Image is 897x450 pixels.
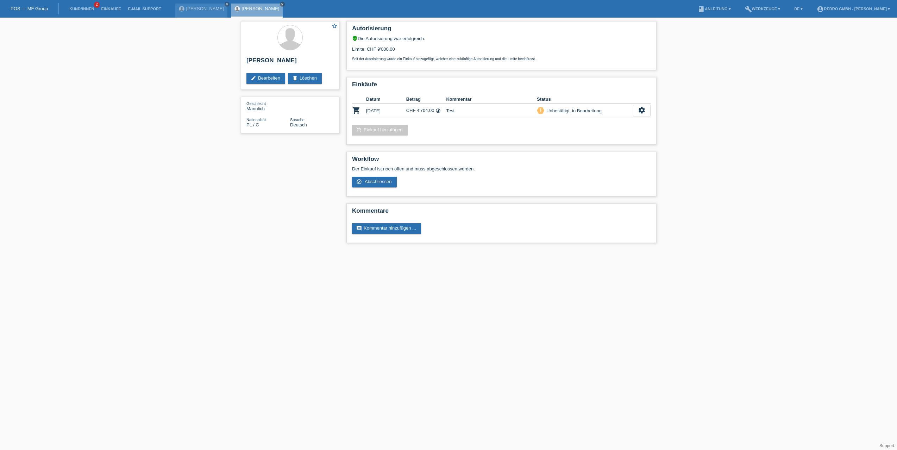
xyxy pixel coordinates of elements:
a: [PERSON_NAME] [242,6,280,11]
th: Kommentar [446,95,537,104]
th: Betrag [406,95,446,104]
h2: [PERSON_NAME] [246,57,334,68]
i: build [745,6,752,13]
a: DE ▾ [791,7,806,11]
a: deleteLöschen [288,73,322,84]
a: add_shopping_cartEinkauf hinzufügen [352,125,408,136]
a: Support [879,443,894,448]
td: [DATE] [366,104,406,118]
a: account_circleRedro GmbH - [PERSON_NAME] ▾ [813,7,893,11]
div: Die Autorisierung war erfolgreich. [352,36,651,41]
a: E-Mail Support [125,7,165,11]
h2: Einkäufe [352,81,651,92]
i: close [281,2,284,6]
i: POSP00026584 [352,106,360,114]
h2: Workflow [352,156,651,166]
i: verified_user [352,36,358,41]
a: close [280,2,285,7]
th: Status [537,95,633,104]
span: Sprache [290,118,305,122]
a: buildWerkzeuge ▾ [741,7,784,11]
span: Geschlecht [246,101,266,106]
i: 36 Raten [435,108,441,113]
i: priority_high [538,108,543,113]
i: star_border [331,23,338,29]
p: Seit der Autorisierung wurde ein Einkauf hinzugefügt, welcher eine zukünftige Autorisierung und d... [352,57,651,61]
i: settings [638,106,646,114]
a: POS — MF Group [11,6,48,11]
p: Der Einkauf ist noch offen und muss abgeschlossen werden. [352,166,651,171]
h2: Kommentare [352,207,651,218]
td: Test [446,104,537,118]
span: Nationalität [246,118,266,122]
span: Abschliessen [365,179,392,184]
i: edit [251,75,256,81]
th: Datum [366,95,406,104]
i: account_circle [817,6,824,13]
h2: Autorisierung [352,25,651,36]
span: Deutsch [290,122,307,127]
a: check_circle_outline Abschliessen [352,177,397,187]
a: close [225,2,230,7]
a: editBearbeiten [246,73,285,84]
a: Kund*innen [66,7,98,11]
td: CHF 4'704.00 [406,104,446,118]
div: Männlich [246,101,290,111]
div: Unbestätigt, in Bearbeitung [544,107,602,114]
i: close [225,2,229,6]
a: commentKommentar hinzufügen ... [352,223,421,234]
i: delete [292,75,298,81]
i: check_circle_outline [356,179,362,185]
i: comment [356,225,362,231]
a: bookAnleitung ▾ [694,7,734,11]
a: Einkäufe [98,7,124,11]
a: [PERSON_NAME] [186,6,224,11]
i: book [698,6,705,13]
span: 2 [94,2,100,8]
a: star_border [331,23,338,30]
span: Polen / C / 01.05.2012 [246,122,259,127]
div: Limite: CHF 9'000.00 [352,41,651,61]
i: add_shopping_cart [356,127,362,133]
